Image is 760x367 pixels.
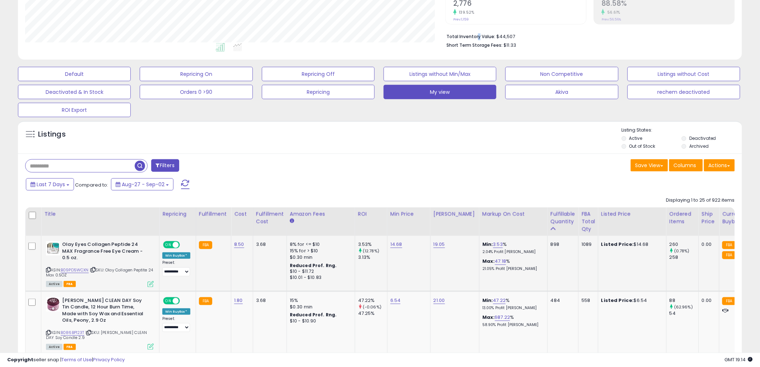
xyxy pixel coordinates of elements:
button: ROI Export [18,103,131,117]
button: Listings without Cost [627,67,740,81]
button: Repricing [262,85,375,99]
div: Cost [234,210,250,218]
span: Last 7 Days [37,181,65,188]
div: 47.22% [358,297,387,304]
small: Prev: 1,159 [453,17,469,22]
div: Fulfillable Quantity [551,210,575,225]
div: Win BuyBox * [162,308,190,315]
div: 898 [551,241,573,248]
span: 2025-09-10 19:14 GMT [725,356,753,363]
a: Privacy Policy [93,356,125,363]
div: Amazon Fees [290,210,352,218]
a: 3.53 [493,241,503,248]
button: Save View [631,159,668,171]
small: FBA [199,297,212,305]
button: Default [18,67,131,81]
div: $0.30 min [290,254,349,261]
b: Max: [482,258,495,265]
div: ASIN: [46,241,154,286]
b: Min: [482,297,493,304]
small: FBA [722,251,736,259]
small: 56.61% [605,10,620,15]
div: 3.13% [358,254,387,261]
small: (62.96%) [674,304,693,310]
button: Orders 0 >90 [140,85,252,99]
b: Reduced Prof. Rng. [290,312,337,318]
b: Total Inventory Value: [446,33,495,40]
div: 3.68 [256,297,281,304]
div: $10 - $10.90 [290,318,349,324]
div: 3.68 [256,241,281,248]
span: | SKU: Olay Collagen Peptite 24 Max 0.5OZ [46,267,153,278]
p: 21.05% Profit [PERSON_NAME] [482,266,542,271]
th: The percentage added to the cost of goods (COGS) that forms the calculator for Min & Max prices. [479,207,547,236]
div: seller snap | | [7,357,125,363]
a: 8.50 [234,241,244,248]
div: Current Buybox Price [722,210,759,225]
span: ON [164,242,173,248]
a: 14.68 [390,241,402,248]
label: Active [629,135,643,141]
a: Terms of Use [61,356,92,363]
b: Olay Eyes Collagen Peptide 24 MAX Fragrance Free Eye Cream - 0.5 oz. [62,241,149,263]
a: 1.80 [234,297,243,304]
span: Columns [674,162,696,169]
div: % [482,314,542,327]
div: [PERSON_NAME] [434,210,476,218]
div: 484 [551,297,573,304]
b: Min: [482,241,493,248]
span: FBA [64,344,76,350]
label: Archived [689,143,709,149]
span: | SKU: [PERSON_NAME] CLEAN DAY Soy Candle 2.9 [46,330,147,340]
button: Deactivated & In Stock [18,85,131,99]
div: Repricing [162,210,193,218]
button: Filters [151,159,179,172]
div: Ordered Items [669,210,696,225]
div: Title [44,210,156,218]
small: Amazon Fees. [290,218,294,224]
a: B086BP123T [61,330,84,336]
div: Displaying 1 to 25 of 922 items [666,197,735,204]
div: Preset: [162,316,190,332]
span: OFF [179,242,190,248]
div: % [482,241,542,254]
div: Markup on Cost [482,210,544,218]
div: $10.01 - $10.83 [290,275,349,281]
strong: Copyright [7,356,33,363]
img: 41TjH-XeLML._SL40_.jpg [46,297,60,312]
div: 260 [669,241,699,248]
label: Deactivated [689,135,716,141]
b: Short Term Storage Fees: [446,42,502,48]
div: Fulfillment [199,210,228,218]
div: 258 [669,254,699,261]
div: Listed Price [601,210,663,218]
button: Non Competitive [505,67,618,81]
a: 687.22 [495,314,510,321]
div: $10 - $11.72 [290,269,349,275]
button: Repricing On [140,67,252,81]
button: Last 7 Days [26,178,74,191]
button: Columns [669,159,703,171]
a: 21.00 [434,297,445,304]
p: 13.00% Profit [PERSON_NAME] [482,306,542,311]
b: [PERSON_NAME] CLEAN DAY Soy Tin Candle, 12 Hour Burn Time, Made with Soy Wax and Essential Oils, ... [62,297,149,326]
button: Listings without Min/Max [384,67,496,81]
button: Repricing Off [262,67,375,81]
div: 88 [669,297,699,304]
small: (0.78%) [674,248,690,254]
div: 8% for <= $10 [290,241,349,248]
p: Listing States: [622,127,742,134]
span: ON [164,298,173,304]
div: $14.68 [601,241,661,248]
span: Compared to: [75,182,108,188]
label: Out of Stock [629,143,655,149]
small: (12.78%) [363,248,379,254]
img: 415bx1r2ebL._SL40_.jpg [46,241,60,256]
h5: Listings [38,129,66,139]
button: rechem deactivated [627,85,740,99]
li: $44,507 [446,32,729,40]
div: $6.54 [601,297,661,304]
div: Ship Price [702,210,716,225]
button: Akiva [505,85,618,99]
span: FBA [64,281,76,287]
